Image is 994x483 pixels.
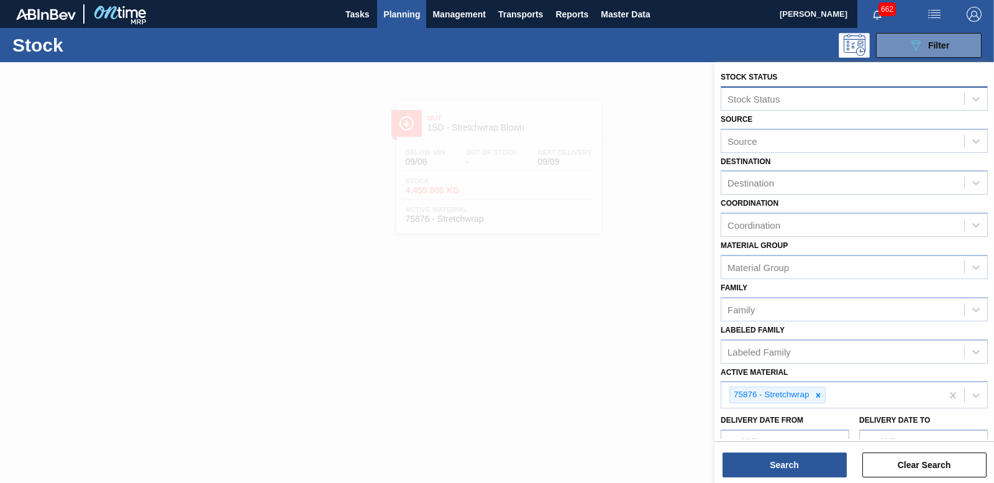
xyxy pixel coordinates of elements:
div: Labeled Family [727,346,791,357]
span: 662 [878,2,896,16]
button: Filter [876,33,982,58]
label: Active Material [721,368,788,377]
span: Tasks [344,7,371,22]
span: Management [432,7,486,22]
label: Coordination [721,199,778,208]
label: Delivery Date to [859,416,930,425]
button: Notifications [857,6,897,23]
div: 75876 - Stretchwrap [730,387,811,403]
span: Reports [555,7,588,22]
div: Stock Status [727,93,780,104]
label: Family [721,283,747,292]
img: userActions [927,7,942,22]
label: Labeled Family [721,326,785,334]
label: Stock Status [721,73,777,81]
div: Destination [727,178,774,188]
div: Programming: no user selected [839,33,870,58]
input: mm/dd/yyyy [721,430,849,454]
label: Material Group [721,241,788,250]
div: Material Group [727,262,789,272]
span: Filter [928,40,949,50]
img: TNhmsLtSVTkK8tSr43FrP2fwEKptu5GPRR3wAAAABJRU5ErkJggg== [16,9,76,20]
label: Source [721,115,752,124]
div: Source [727,136,757,146]
span: Master Data [601,7,650,22]
div: Coordination [727,220,780,231]
div: Family [727,304,755,315]
img: Logout [967,7,982,22]
label: Delivery Date from [721,416,803,425]
span: Planning [383,7,420,22]
h1: Stock [12,38,193,52]
label: Destination [721,157,770,166]
span: Transports [498,7,543,22]
input: mm/dd/yyyy [859,430,988,454]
